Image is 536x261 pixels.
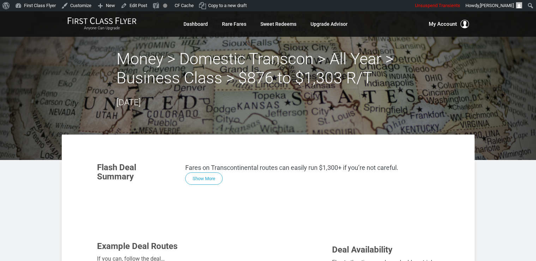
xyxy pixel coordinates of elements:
a: Sweet Redeems [260,18,296,30]
small: Anyone Can Upgrade [67,26,137,31]
time: [DATE] [116,97,141,107]
a: Rare Fares [222,18,246,30]
span: My Account [429,20,457,28]
button: My Account [429,20,469,28]
a: First Class FlyerAnyone Can Upgrade [67,17,137,31]
a: Upgrade Advisor [311,18,348,30]
button: Show More [185,172,223,185]
img: First Class Flyer [67,17,137,24]
a: Dashboard [183,18,208,30]
p: Fares on Transcontinental routes can easily run $1,300+ if you’re not careful. [185,163,439,172]
span: Unsuspend Transients [415,3,460,8]
h3: Flash Deal Summary [97,163,175,182]
h2: Money > Domestic Transcon > All Year > Business Class > $876 to $1,303 R/T [116,49,420,88]
span: Example Deal Routes [97,241,177,251]
span: Deal Availability [332,245,392,255]
span: [PERSON_NAME] [480,3,514,8]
